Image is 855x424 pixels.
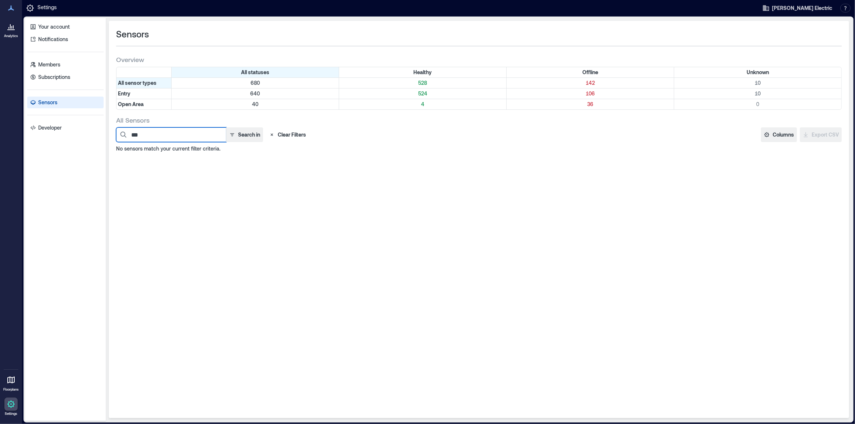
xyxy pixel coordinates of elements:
span: [PERSON_NAME] Electric [772,4,832,12]
div: Filter by Type: Open Area & Status: Unknown (0 sensors) [674,99,841,109]
button: Search in [226,127,263,142]
a: Subscriptions [27,71,104,83]
p: 10 [676,79,840,87]
p: Analytics [4,34,18,38]
p: Settings [37,4,57,12]
p: Your account [38,23,70,30]
span: Sensors [116,28,149,40]
p: 680 [173,79,337,87]
a: Sensors [27,97,104,108]
p: 0 [676,101,840,108]
button: [PERSON_NAME] Electric [760,2,834,14]
span: Overview [116,55,144,64]
div: Filter by Type: Entry & Status: Healthy [339,88,507,99]
span: All Sensors [116,116,150,124]
div: Filter by Type: Entry & Status: Offline [507,88,674,99]
div: All sensor types [116,78,172,88]
p: 528 [341,79,505,87]
div: Filter by Type: Entry & Status: Unknown [674,88,841,99]
p: Members [38,61,60,68]
a: Developer [27,122,104,134]
p: 524 [341,90,505,97]
button: Columns [761,127,797,142]
p: Notifications [38,36,68,43]
p: Floorplans [3,387,19,392]
p: Settings [5,412,17,416]
a: Analytics [2,18,20,40]
div: Filter by Type: Open Area & Status: Offline [507,99,674,109]
div: Filter by Status: Offline [507,67,674,77]
p: Sensors [38,99,57,106]
div: Filter by Type: Open Area & Status: Healthy [339,99,507,109]
div: All statuses [172,67,339,77]
p: Developer [38,124,62,131]
p: 10 [676,90,840,97]
p: 142 [508,79,672,87]
p: 4 [341,101,505,108]
p: 36 [508,101,672,108]
button: Export CSV [800,127,842,142]
div: Filter by Status: Healthy [339,67,507,77]
div: Filter by Status: Unknown [674,67,841,77]
button: Clear Filters [266,127,309,142]
a: Floorplans [1,371,21,394]
p: Subscriptions [38,73,70,81]
p: No sensors match your current filter criteria. [116,145,842,152]
p: 106 [508,90,672,97]
p: 40 [173,101,337,108]
a: Settings [2,395,20,418]
a: Your account [27,21,104,33]
a: Members [27,59,104,70]
div: Filter by Type: Open Area [116,99,172,109]
p: 640 [173,90,337,97]
a: Notifications [27,33,104,45]
div: Filter by Type: Entry [116,88,172,99]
